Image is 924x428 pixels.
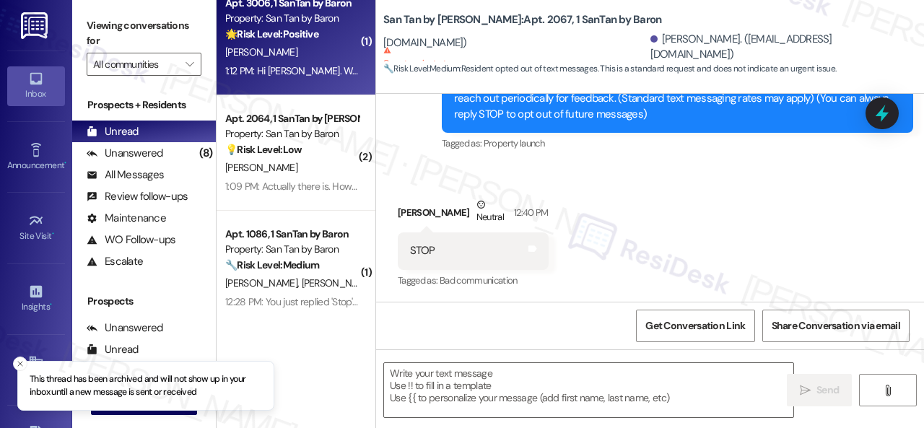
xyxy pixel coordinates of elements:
div: 1:12 PM: Hi [PERSON_NAME]. Welcome! I go by [PERSON_NAME] (Cat-tee). [225,64,533,77]
div: Review follow-ups [87,189,188,204]
div: Unread [87,342,139,357]
button: Get Conversation Link [636,310,754,342]
div: Escalate [87,254,143,269]
span: : Resident opted out of text messages. This is a standard request and does not indicate an urgent... [383,61,836,77]
a: Inbox [7,66,65,105]
i:  [186,58,193,70]
span: Get Conversation Link [645,318,745,333]
div: Maintenance [87,211,166,226]
div: WO Follow-ups [87,232,175,248]
span: Share Conversation via email [772,318,900,333]
div: Neutral [474,197,507,227]
span: [PERSON_NAME] [225,276,302,289]
div: [PERSON_NAME]. ([EMAIL_ADDRESS][DOMAIN_NAME]) [650,32,914,63]
strong: 💡 Risk Level: Low [225,143,302,156]
i:  [800,385,811,396]
div: STOP [410,243,435,258]
span: • [64,158,66,168]
strong: 🌟 Risk Level: Positive [225,27,318,40]
a: Site Visit • [7,209,65,248]
div: Tagged as: [398,270,549,291]
div: Property: San Tan by Baron [225,11,359,26]
div: 1:09 PM: Actually there is. How can I get a second key fob for the gates and mail room? I think i... [225,180,673,193]
div: Prospects [72,294,216,309]
span: [PERSON_NAME] [225,161,297,174]
strong: 🔧 Risk Level: Medium [383,63,460,74]
button: Share Conversation via email [762,310,910,342]
span: Bad communication [440,274,518,287]
div: Apt. 1086, 1 SanTan by Baron [225,227,359,242]
div: Tagged as: [442,133,913,154]
button: Close toast [13,357,27,371]
p: This thread has been archived and will not show up in your inbox until a new message is sent or r... [30,373,262,398]
span: • [52,229,54,239]
div: Unanswered [87,320,163,336]
div: Unread [87,124,139,139]
span: [PERSON_NAME] [225,45,297,58]
span: Send [816,383,839,398]
sup: Cannot receive text messages [383,46,480,67]
div: All Messages [87,167,164,183]
div: Property: San Tan by Baron [225,242,359,257]
a: Buildings [7,350,65,389]
img: ResiDesk Logo [21,12,51,39]
div: Property: San Tan by Baron [225,126,359,141]
b: San Tan by [PERSON_NAME]: Apt. 2067, 1 SanTan by Baron [383,12,661,27]
div: (8) [196,142,216,165]
div: [PERSON_NAME] [398,197,549,232]
span: • [50,300,52,310]
div: [PERSON_NAME]. ([EMAIL_ADDRESS][DOMAIN_NAME]) [383,19,647,51]
strong: 🔧 Risk Level: Medium [225,258,319,271]
div: 12:40 PM [510,205,549,220]
input: All communities [93,53,178,76]
span: [PERSON_NAME] [302,276,378,289]
label: Viewing conversations for [87,14,201,53]
span: Property launch [484,137,544,149]
a: Insights • [7,279,65,318]
div: Apt. 2064, 1 SanTan by [PERSON_NAME] [225,111,359,126]
div: Unanswered [87,146,163,161]
div: 12:28 PM: You just replied 'Stop'. Are you sure you want to opt out of this thread? Please reply ... [225,295,778,308]
div: Prospects + Residents [72,97,216,113]
button: Send [787,374,852,406]
i:  [882,385,893,396]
